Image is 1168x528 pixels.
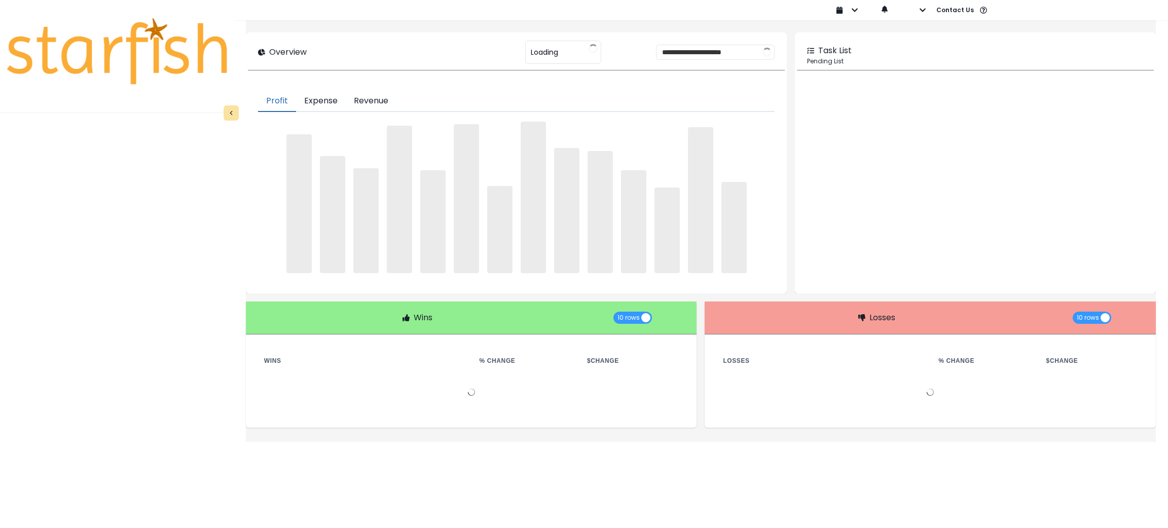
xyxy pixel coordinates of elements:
[721,182,747,273] span: ‌
[654,187,680,273] span: ‌
[617,312,640,324] span: 10 rows
[256,355,471,367] th: Wins
[869,312,895,324] p: Losses
[258,91,296,112] button: Profit
[471,355,579,367] th: % Change
[296,91,346,112] button: Expense
[286,134,312,274] span: ‌
[621,170,646,273] span: ‌
[1038,355,1146,367] th: $ Change
[487,186,513,274] span: ‌
[688,127,713,273] span: ‌
[579,355,686,367] th: $ Change
[353,168,379,274] span: ‌
[320,156,345,273] span: ‌
[454,124,479,273] span: ‌
[420,170,446,273] span: ‌
[414,312,432,324] p: Wins
[554,148,579,274] span: ‌
[715,355,930,367] th: Losses
[807,57,1144,66] p: Pending List
[269,46,307,58] p: Overview
[930,355,1038,367] th: % Change
[1077,312,1099,324] span: 10 rows
[818,45,852,57] p: Task List
[521,122,546,273] span: ‌
[531,42,558,63] span: Loading
[346,91,396,112] button: Revenue
[588,151,613,273] span: ‌
[387,126,412,273] span: ‌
